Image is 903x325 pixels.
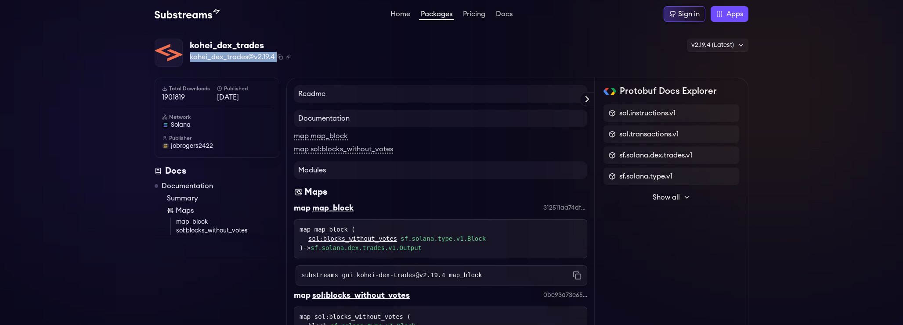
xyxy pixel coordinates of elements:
span: [DATE] [217,92,272,103]
a: sf.solana.dex.trades.v1.Output [311,244,422,251]
h4: Documentation [294,110,587,127]
img: User Avatar [162,143,169,150]
a: map_block [176,218,279,226]
a: Pricing [461,11,487,19]
h6: Network [162,114,272,121]
a: solana [162,121,272,129]
span: Apps [726,9,743,19]
a: map sol:blocks_without_votes [294,146,393,154]
div: Sign in [678,9,700,19]
div: 312511aa74df2607c8026aea98870fbd73da9d90 [543,204,587,212]
img: solana [162,121,169,129]
h4: Modules [294,161,587,179]
a: Documentation [162,181,213,191]
a: sf.solana.type.v1.Block [401,234,486,243]
a: map map_block [294,132,348,140]
div: sol:blocks_without_votes [312,289,410,301]
span: solana [171,121,191,129]
h2: Protobuf Docs Explorer [620,85,717,97]
a: Sign in [664,6,705,22]
div: 0be93a73c65aa8ec2de4b1a47209edeea493ff29 [543,291,587,300]
code: substreams gui kohei-dex-trades@v2.19.4 map_block [301,271,482,280]
button: Show all [603,189,739,206]
a: Maps [167,205,279,216]
div: v2.19.4 (Latest) [687,39,748,52]
div: Docs [155,165,279,177]
span: kohei_dex_trades@v2.19.4 [190,52,275,62]
span: -> [303,244,422,251]
button: Copy package name and version [278,54,283,60]
div: map [294,289,311,301]
div: map map_block ( ) [300,225,582,253]
button: Copy command to clipboard [573,271,582,280]
div: kohei_dex_trades [190,39,291,52]
span: sf.solana.dex.trades.v1 [619,150,692,161]
img: Protobuf [603,88,616,95]
a: sol:blocks_without_votes [176,226,279,235]
a: Home [389,11,412,19]
a: Docs [494,11,514,19]
a: Summary [167,193,279,204]
div: map_block [312,202,354,214]
h6: Publisher [162,135,272,142]
a: Packages [419,11,454,20]
img: Package Logo [155,39,182,66]
h4: Readme [294,85,587,103]
span: sf.solana.type.v1 [619,171,672,182]
h6: Published [217,85,272,92]
img: Maps icon [294,186,303,198]
span: sol.instructions.v1 [619,108,675,118]
a: jobrogers2422 [162,142,272,150]
div: map [294,202,311,214]
span: Show all [653,192,680,203]
h6: Total Downloads [162,85,217,92]
a: sol:blocks_without_votes [308,234,397,243]
img: Substream's logo [155,9,220,19]
span: sol.transactions.v1 [619,129,679,139]
span: 1901819 [162,92,217,103]
div: Maps [304,186,327,198]
button: Copy .spkg link to clipboard [285,54,291,60]
span: jobrogers2422 [171,142,213,150]
img: Map icon [167,207,174,214]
